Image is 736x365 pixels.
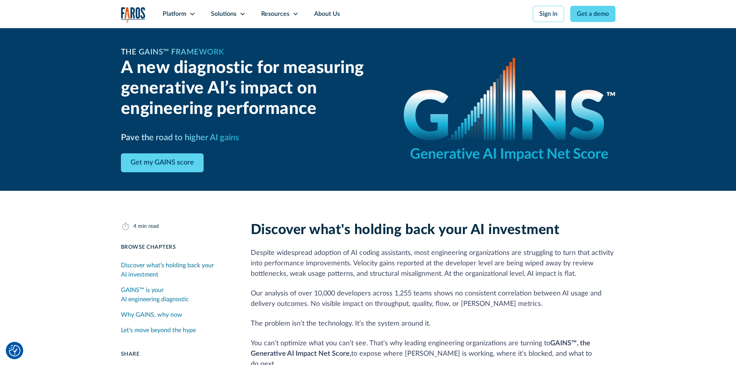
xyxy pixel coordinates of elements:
[121,261,232,279] div: Discover what's holding back your AI investment
[404,58,615,161] img: GAINS - the Generative AI Impact Net Score logo
[133,222,136,231] div: 4
[251,319,615,329] p: The problem isn’t the technology. It’s the system around it.
[121,307,232,323] a: Why GAINS, why now
[121,7,146,23] a: home
[251,289,615,309] p: Our analysis of over 10,000 developers across 1,255 teams shows no consistent correlation between...
[570,6,615,22] a: Get a demo
[251,248,615,279] p: Despite widespread adoption of AI coding assistants, most engineering organizations are strugglin...
[121,7,146,23] img: Logo of the analytics and reporting company Faros.
[121,326,196,335] div: Let's move beyond the hype
[121,153,204,172] a: Get my GAINS score
[121,131,239,144] h3: Pave the road to higher AI gains
[121,350,232,358] div: Share
[163,9,186,19] div: Platform
[121,282,232,307] a: GAINS™ is your AI engineering diagnostic
[121,323,232,338] a: Let's move beyond the hype
[121,46,224,58] h1: The GAINS™ Framework
[121,310,182,319] div: Why GAINS, why now
[121,258,232,282] a: Discover what's holding back your AI investment
[121,285,232,304] div: GAINS™ is your AI engineering diagnostic
[251,340,590,357] strong: GAINS™, the Generative AI Impact Net Score,
[533,6,564,22] a: Sign in
[138,222,159,231] div: min read
[261,9,289,19] div: Resources
[121,243,232,251] div: Browse Chapters
[9,345,20,357] img: Revisit consent button
[211,9,236,19] div: Solutions
[251,222,615,238] h2: Discover what's holding back your AI investment
[121,58,385,119] h2: A new diagnostic for measuring generative AI’s impact on engineering performance
[9,345,20,357] button: Cookie Settings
